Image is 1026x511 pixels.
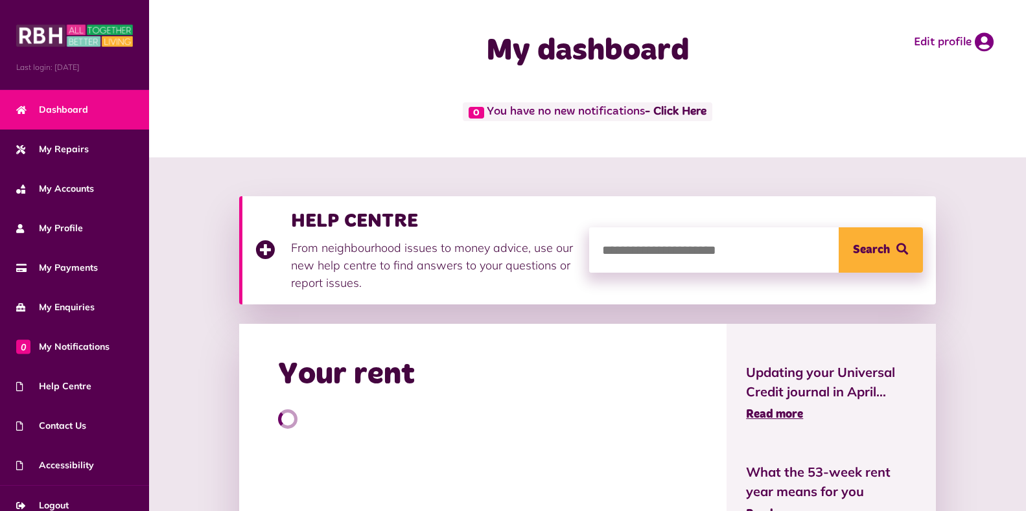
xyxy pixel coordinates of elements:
span: My Accounts [16,182,94,196]
span: My Payments [16,261,98,275]
span: My Notifications [16,340,110,354]
span: Contact Us [16,419,86,433]
span: My Repairs [16,142,89,156]
span: My Profile [16,221,83,235]
h3: HELP CENTRE [291,209,576,233]
span: 0 [469,107,484,119]
span: Accessibility [16,459,94,472]
a: - Click Here [645,106,706,118]
span: Read more [746,409,803,420]
span: My Enquiries [16,301,95,314]
a: Edit profile [914,32,994,52]
img: MyRBH [16,23,133,49]
h1: My dashboard [381,32,794,70]
span: You have no new notifications [463,102,712,121]
span: 0 [16,339,30,354]
span: What the 53-week rent year means for you [746,462,916,501]
span: Updating your Universal Credit journal in April... [746,363,916,402]
p: From neighbourhood issues to money advice, use our new help centre to find answers to your questi... [291,239,576,291]
button: Search [839,227,923,273]
span: Help Centre [16,380,91,393]
span: Last login: [DATE] [16,62,133,73]
span: Search [853,227,890,273]
h2: Your rent [278,356,415,394]
a: Updating your Universal Credit journal in April... Read more [746,363,916,424]
span: Dashboard [16,103,88,117]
